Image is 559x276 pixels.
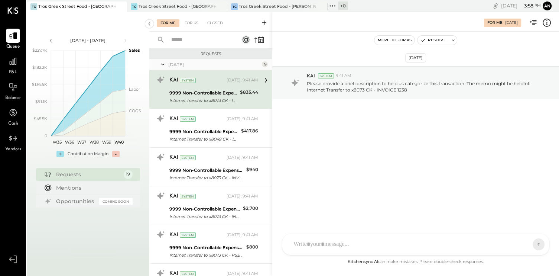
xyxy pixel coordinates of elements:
div: Tros Greek Street Food - [PERSON_NAME] [239,4,316,10]
div: 9999 Non-Controllable Expenses:Other Income and Expenses:To Be Classified P&L [169,167,244,174]
div: [DATE] [405,53,426,62]
div: Tros Greek Street Food - [GEOGRAPHIC_DATA] [38,4,116,10]
span: Vendors [5,146,21,153]
div: $800 [246,243,258,251]
text: W40 [114,139,123,145]
div: [DATE] [168,61,260,68]
div: KAI [169,231,178,239]
div: Closed [204,19,227,27]
p: Please provide a brief description to help us categorize this transaction. The memo might be help... [307,80,541,93]
span: 3 : 58 [519,2,533,9]
a: Cash [0,106,26,127]
div: 9999 Non-Controllable Expenses:Other Income and Expenses:To Be Classified P&L [169,244,244,251]
text: W37 [77,139,86,145]
div: [DATE], 9:41 AM [227,116,258,122]
div: System [180,194,196,199]
span: P&L [9,69,17,76]
div: System [180,116,196,122]
div: [DATE], 9:41 AM [227,232,258,238]
div: 9999 Non-Controllable Expenses:Other Income and Expenses:To Be Classified P&L [169,128,239,135]
div: KAI [169,115,178,123]
div: KAI [169,77,178,84]
div: $417.86 [241,127,258,135]
button: Move to for ks [374,36,415,45]
div: [DATE] [501,2,541,9]
div: For Me [487,20,503,25]
div: System [180,78,196,83]
text: $45.5K [34,116,47,121]
text: W35 [52,139,61,145]
div: $2,700 [243,205,258,212]
div: Contribution Margin [68,151,108,157]
text: $91.1K [35,99,47,104]
div: copy link [492,2,499,10]
text: W36 [65,139,74,145]
div: System [180,155,196,160]
button: An [543,1,552,10]
div: 19 [124,170,133,179]
text: $136.6K [32,82,47,87]
div: System [318,73,334,78]
div: [DATE], 9:41 AM [227,155,258,161]
button: Resolve [417,36,449,45]
text: $227.7K [32,48,47,53]
div: $835.44 [240,89,258,96]
div: TG [131,3,137,10]
div: [DATE], 9:41 AM [227,193,258,199]
div: [DATE], 9:41 AM [227,77,258,83]
div: + [56,151,64,157]
div: Mentions [56,184,129,192]
text: W39 [102,139,111,145]
text: COGS [129,108,141,113]
div: Tros Greek Street Food - [GEOGRAPHIC_DATA] [139,4,216,10]
div: 19 [262,61,268,67]
div: 9999 Non-Controllable Expenses:Other Income and Expenses:To Be Classified P&L [169,89,238,97]
text: Sales [129,48,140,53]
div: Requests [153,51,268,57]
span: KAI [307,73,315,79]
div: For Me [157,19,179,27]
text: $182.2K [32,65,47,70]
div: [DATE] - [DATE] [56,37,120,44]
div: Requests [56,171,120,178]
div: Internet Transfer to x8073 CK - PSEG FOR [GEOGRAPHIC_DATA] [169,251,244,259]
div: Coming Soon [99,198,133,205]
div: Internet Transfer to x8049 CK - INVOICE 1058 [169,135,239,143]
div: Internet Transfer to x8073 CK - INVOICE 1047 [169,213,241,220]
a: Queue [0,29,26,50]
a: P&L [0,54,26,76]
div: [DATE] [505,20,518,25]
text: 0 [45,133,47,138]
div: KAI [169,154,178,161]
span: 9:41 AM [336,73,351,79]
div: + 0 [338,1,348,10]
div: TG [231,3,238,10]
div: 9999 Non-Controllable Expenses:Other Income and Expenses:To Be Classified P&L [169,205,241,213]
div: For KS [181,19,202,27]
span: Queue [6,44,20,50]
div: Internet Transfer to x8073 CK - INVOICE 1238 [169,97,238,104]
div: System [180,232,196,238]
div: - [112,151,120,157]
a: Vendors [0,131,26,153]
div: TG [30,3,37,10]
span: Cash [8,121,18,127]
span: pm [534,3,541,8]
text: W38 [90,139,99,145]
div: Opportunities [56,198,95,205]
text: Labor [129,87,140,92]
a: Balance [0,80,26,102]
div: $940 [246,166,258,173]
div: KAI [169,193,178,200]
span: Balance [5,95,21,102]
div: Internet Transfer to x8073 CK - INVOICE 1053-KPRA [169,174,244,182]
